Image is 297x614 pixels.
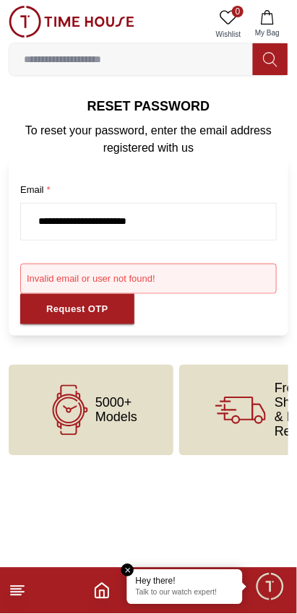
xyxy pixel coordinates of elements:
[246,6,288,43] button: My Bag
[136,576,234,587] div: Hey there!
[210,6,246,43] a: 0Wishlist
[46,301,108,318] div: Request OTP
[254,571,286,603] div: Chat Widget
[9,6,134,38] img: ...
[20,183,277,197] label: Email
[9,122,288,157] p: To reset your password, enter the email address registered with us
[232,6,244,17] span: 0
[249,27,285,38] span: My Bag
[136,589,234,599] p: Talk to our watch expert!
[20,294,134,325] button: Request OTP
[9,96,288,116] h6: Reset Password
[93,582,111,600] a: Home
[27,273,270,285] div: Invalid email or user not found!
[121,564,134,577] em: Close tooltip
[95,396,137,425] span: 5000+ Models
[210,29,246,40] span: Wishlist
